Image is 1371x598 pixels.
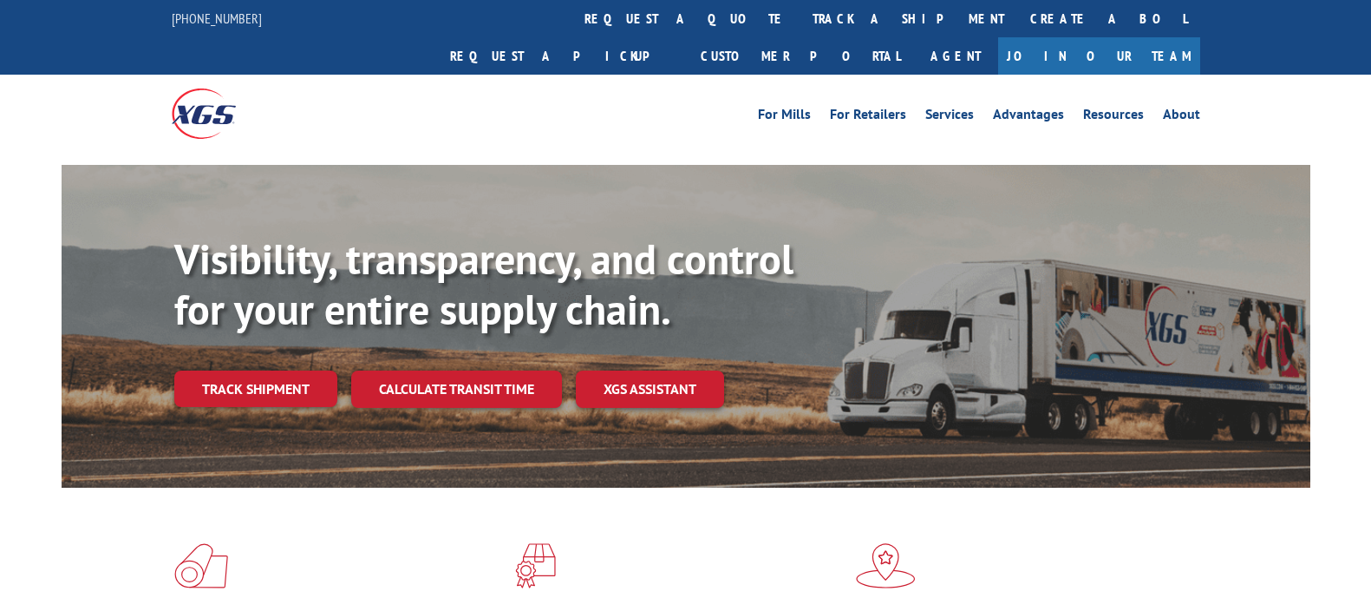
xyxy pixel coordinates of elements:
img: xgs-icon-total-supply-chain-intelligence-red [174,543,228,588]
a: For Retailers [830,108,906,127]
a: Agent [913,37,998,75]
a: Advantages [993,108,1064,127]
a: About [1163,108,1200,127]
a: Calculate transit time [351,371,562,408]
a: Track shipment [174,371,337,407]
a: [PHONE_NUMBER] [172,10,262,27]
a: XGS ASSISTANT [576,371,724,408]
a: Request a pickup [437,37,688,75]
a: Services [925,108,974,127]
b: Visibility, transparency, and control for your entire supply chain. [174,232,793,336]
a: Join Our Team [998,37,1200,75]
a: For Mills [758,108,811,127]
a: Customer Portal [688,37,913,75]
img: xgs-icon-flagship-distribution-model-red [856,543,916,588]
a: Resources [1083,108,1144,127]
img: xgs-icon-focused-on-flooring-red [515,543,556,588]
